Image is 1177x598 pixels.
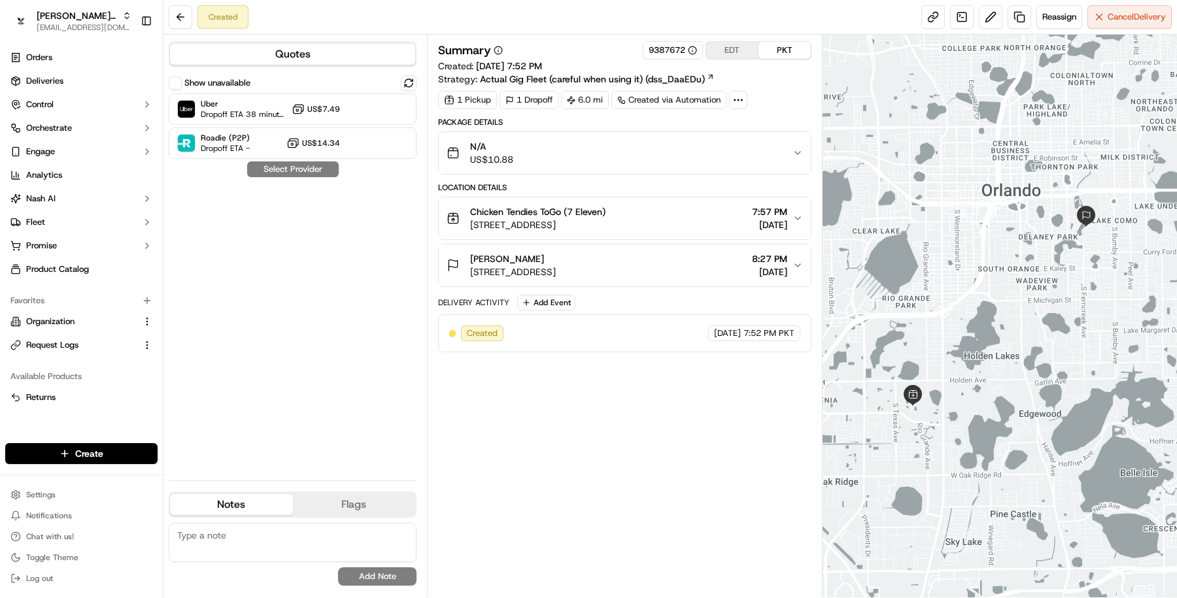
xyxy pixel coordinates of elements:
span: Returns [26,391,56,403]
button: Fleet [5,212,158,233]
span: Control [26,99,54,110]
span: [PERSON_NAME] [470,252,544,265]
span: [DATE] [714,327,741,339]
div: 1 Pickup [438,91,497,109]
span: Fleet [26,216,45,228]
span: Actual Gig Fleet (careful when using it) (dss_DaaEDu) [480,73,705,86]
span: Create [75,447,103,460]
div: Available Products [5,366,158,387]
span: US$14.34 [302,138,340,148]
button: Notes [170,494,293,515]
span: Chicken Tendies ToGo (7 Eleven) [470,205,606,218]
a: Deliveries [5,71,158,91]
img: Kisha's Bistro [10,14,31,27]
a: Request Logs [10,339,137,351]
span: 7:57 PM [752,205,787,218]
span: Request Logs [26,339,78,351]
a: Created via Automation [611,91,726,109]
div: Package Details [438,117,811,127]
span: Dropoff ETA 38 minutes [201,109,286,120]
span: Uber [201,99,286,109]
div: Strategy: [438,73,715,86]
span: Cancel Delivery [1108,11,1166,23]
button: Control [5,94,158,115]
span: [DATE] [752,218,787,231]
a: Organization [10,316,137,327]
span: Chat with us! [26,531,74,542]
button: [PERSON_NAME]'s Bistro [37,9,117,22]
button: [EMAIL_ADDRESS][DOMAIN_NAME] [37,22,131,33]
span: Roadie (P2P) [201,133,250,143]
span: Engage [26,146,55,158]
span: Orchestrate [26,122,72,134]
span: US$10.88 [470,153,513,166]
span: Deliveries [26,75,63,87]
span: [STREET_ADDRESS] [470,265,556,278]
div: Location Details [438,182,811,193]
span: [DATE] [752,265,787,278]
button: N/AUS$10.88 [439,132,811,174]
button: Reassign [1036,5,1082,29]
button: Kisha's Bistro[PERSON_NAME]'s Bistro[EMAIL_ADDRESS][DOMAIN_NAME] [5,5,135,37]
div: 1 Dropoff [500,91,558,109]
img: Uber [178,101,195,118]
span: [DATE] 7:52 PM [476,60,542,72]
a: Analytics [5,165,158,186]
button: Flags [293,494,416,515]
button: Chat with us! [5,527,158,546]
span: Dropoff ETA - [201,143,250,154]
a: Returns [10,391,152,403]
button: Orchestrate [5,118,158,139]
span: Promise [26,240,57,252]
span: US$7.49 [307,104,340,114]
button: Engage [5,141,158,162]
span: Product Catalog [26,263,89,275]
button: Quotes [170,44,415,65]
button: EDT [706,42,759,59]
span: Notifications [26,510,72,521]
button: US$14.34 [286,137,340,150]
button: Chicken Tendies ToGo (7 Eleven)[STREET_ADDRESS]7:57 PM[DATE] [439,197,811,239]
span: Organization [26,316,75,327]
a: Actual Gig Fleet (careful when using it) (dss_DaaEDu) [480,73,715,86]
button: [PERSON_NAME][STREET_ADDRESS]8:27 PM[DATE] [439,244,811,286]
button: Add Event [517,295,575,310]
button: Settings [5,486,158,504]
a: Orders [5,47,158,68]
button: US$7.49 [292,103,340,116]
button: Returns [5,387,158,408]
span: Reassign [1042,11,1076,23]
div: Delivery Activity [438,297,509,308]
button: Notifications [5,507,158,525]
label: Show unavailable [184,77,250,89]
span: Log out [26,573,53,584]
button: Organization [5,311,158,332]
h3: Summary [438,44,491,56]
span: Orders [26,52,52,63]
img: Roadie (P2P) [178,135,195,152]
span: Settings [26,490,56,500]
span: [STREET_ADDRESS] [470,218,606,231]
span: 7:52 PM PKT [743,327,794,339]
button: 9387672 [649,44,697,56]
a: Product Catalog [5,259,158,280]
div: Favorites [5,290,158,311]
span: Created: [438,59,542,73]
button: Create [5,443,158,464]
button: Nash AI [5,188,158,209]
button: Log out [5,569,158,588]
div: 6.0 mi [561,91,609,109]
span: Nash AI [26,193,56,205]
span: 8:27 PM [752,252,787,265]
button: CancelDelivery [1087,5,1172,29]
span: Toggle Theme [26,552,78,563]
button: Request Logs [5,335,158,356]
span: N/A [470,140,513,153]
span: Analytics [26,169,62,181]
button: PKT [759,42,811,59]
button: Promise [5,235,158,256]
